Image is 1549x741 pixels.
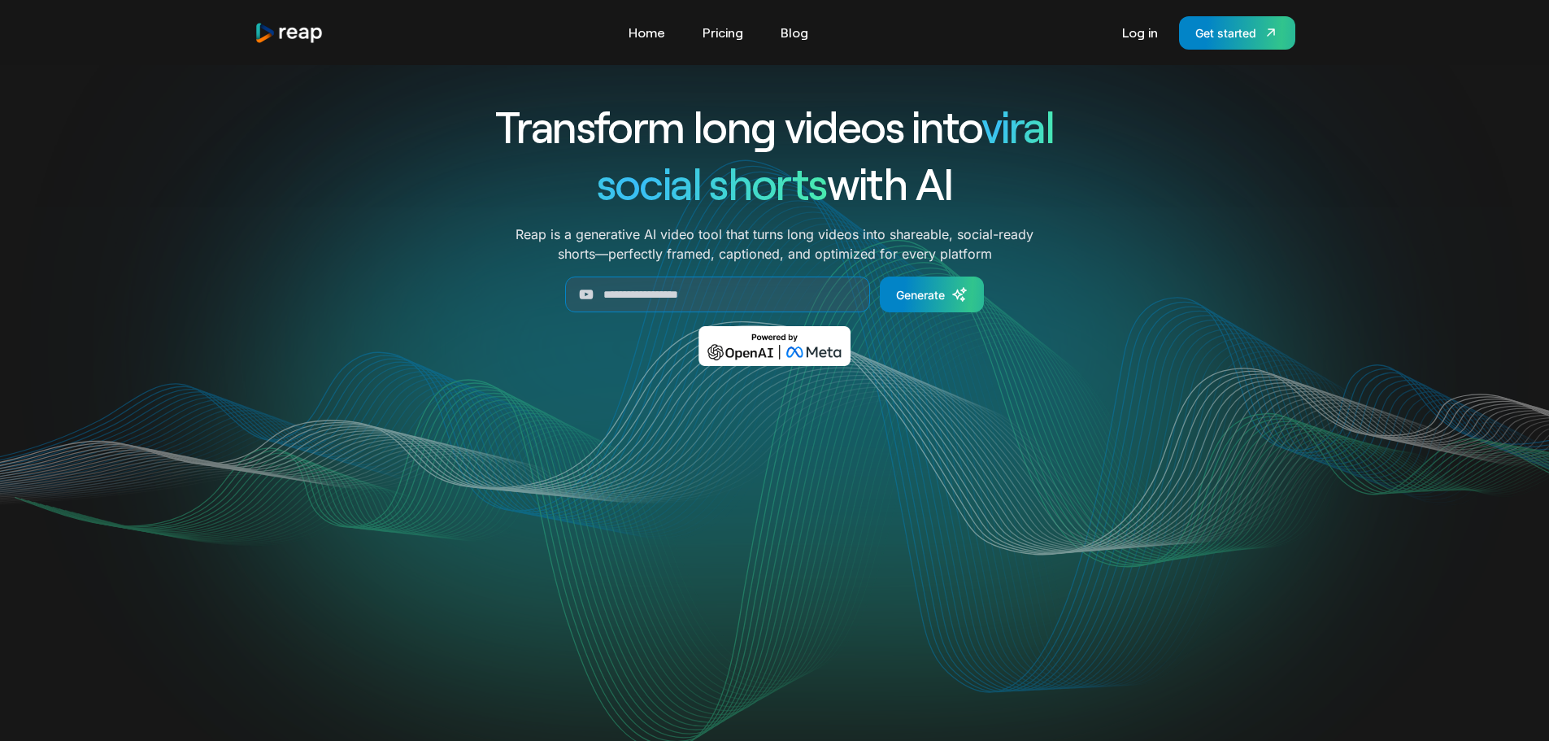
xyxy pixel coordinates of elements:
form: Generate Form [437,277,1113,312]
a: Pricing [694,20,751,46]
h1: with AI [437,155,1113,211]
video: Your browser does not support the video tag. [447,390,1102,717]
a: Home [620,20,673,46]
a: Log in [1114,20,1166,46]
div: Get started [1195,24,1256,41]
p: Reap is a generative AI video tool that turns long videos into shareable, social-ready shorts—per... [516,224,1033,264]
img: reap logo [255,22,324,44]
a: home [255,22,324,44]
a: Generate [880,277,984,312]
span: social shorts [597,156,827,209]
a: Blog [772,20,816,46]
a: Get started [1179,16,1295,50]
img: Powered by OpenAI & Meta [698,326,851,366]
span: viral [981,99,1054,152]
h1: Transform long videos into [437,98,1113,155]
div: Generate [896,286,945,303]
